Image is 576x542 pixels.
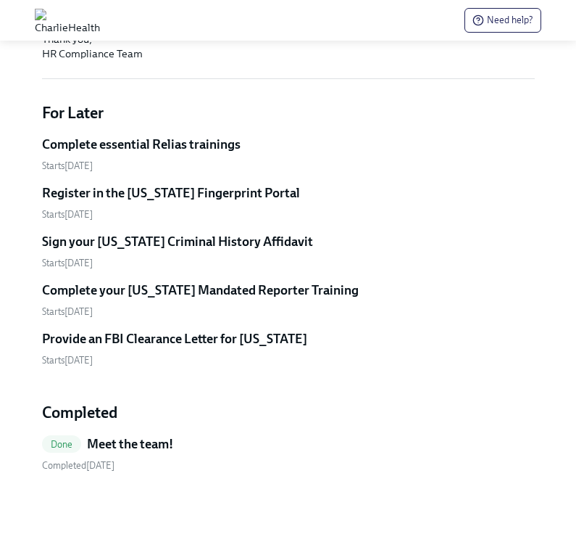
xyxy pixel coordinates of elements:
[42,355,93,366] span: Monday, September 8th 2025, 9:00 am
[42,282,359,299] h5: Complete your [US_STATE] Mandated Reporter Training
[42,32,535,61] p: Thank you, HR Compliance Team
[42,282,535,319] a: Complete your [US_STATE] Mandated Reporter TrainingStarts[DATE]
[35,9,100,32] img: CharlieHealth
[42,233,313,250] h5: Sign your [US_STATE] Criminal History Affidavit
[42,160,93,171] span: Monday, August 25th 2025, 9:00 am
[42,439,82,450] span: Done
[42,258,93,268] span: Monday, August 25th 2025, 9:00 am
[42,233,535,270] a: Sign your [US_STATE] Criminal History AffidavitStarts[DATE]
[42,102,535,124] h4: For Later
[42,209,93,220] span: Monday, August 25th 2025, 9:00 am
[42,306,93,317] span: Monday, August 25th 2025, 9:00 am
[42,330,535,367] a: Provide an FBI Clearance Letter for [US_STATE]Starts[DATE]
[42,184,535,221] a: Register in the [US_STATE] Fingerprint PortalStarts[DATE]
[42,435,535,472] a: DoneMeet the team! Completed[DATE]
[472,13,533,28] span: Need help?
[42,136,241,153] h5: Complete essential Relias trainings
[42,330,307,348] h5: Provide an FBI Clearance Letter for [US_STATE]
[464,8,541,33] button: Need help?
[42,184,300,202] h5: Register in the [US_STATE] Fingerprint Portal
[87,435,173,453] h5: Meet the team!
[42,136,535,173] a: Complete essential Relias trainingsStarts[DATE]
[42,460,114,471] span: Friday, August 22nd 2025, 11:41 am
[42,402,535,424] h4: Completed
